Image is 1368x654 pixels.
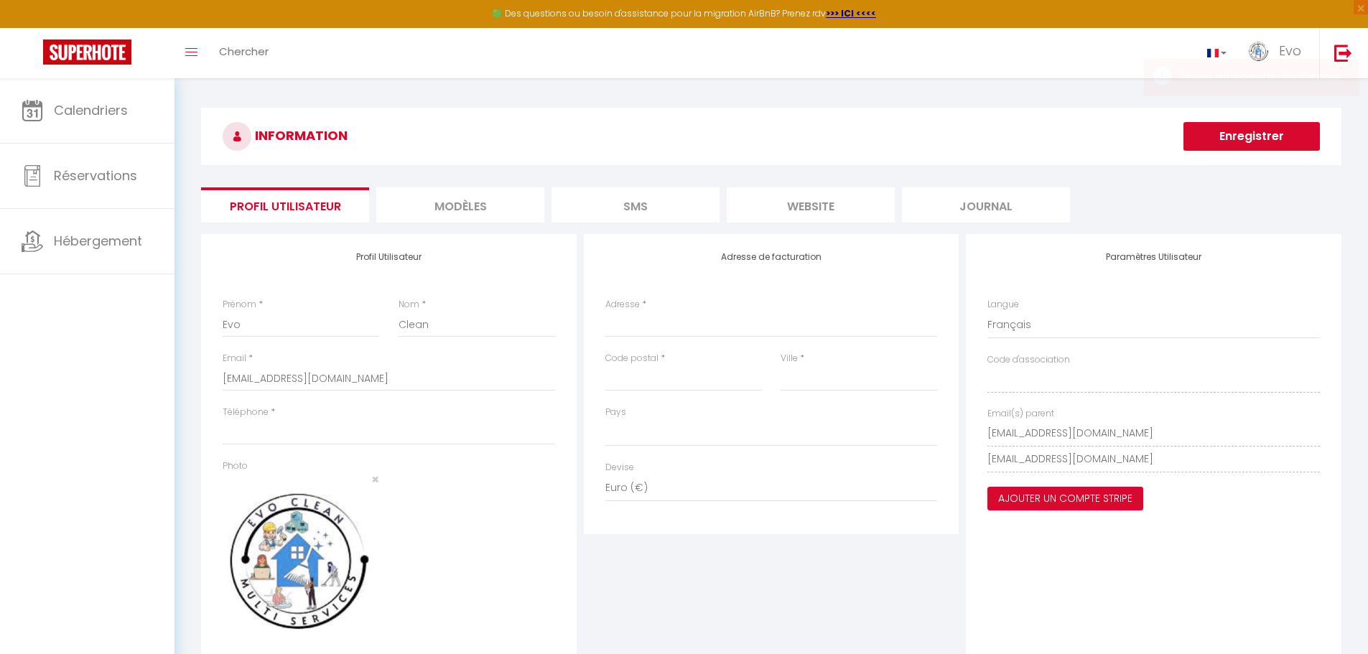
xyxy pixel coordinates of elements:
[552,187,720,223] li: SMS
[223,298,256,312] label: Prénom
[399,298,419,312] label: Nom
[826,7,876,19] a: >>> ICI <<<<
[223,459,248,473] label: Photo
[208,28,279,78] a: Chercher
[1334,44,1352,62] img: logout
[1183,122,1320,151] button: Enregistrer
[605,461,634,475] label: Devise
[223,352,246,365] label: Email
[1279,42,1301,60] span: Evo
[727,187,895,223] li: website
[376,187,544,223] li: MODÈLES
[605,298,640,312] label: Adresse
[987,353,1070,367] label: Code d'association
[219,44,269,59] span: Chercher
[605,252,938,262] h4: Adresse de facturation
[54,167,137,184] span: Réservations
[201,187,369,223] li: Profil Utilisateur
[223,486,379,635] img: 17560376609552.png
[902,187,1070,223] li: Journal
[43,39,131,65] img: Super Booking
[223,252,555,262] h4: Profil Utilisateur
[987,407,1054,421] label: Email(s) parent
[1237,28,1319,78] a: ... Evo
[1248,41,1270,62] img: ...
[987,487,1143,511] button: Ajouter un compte Stripe
[54,101,128,119] span: Calendriers
[987,298,1019,312] label: Langue
[781,352,798,365] label: Ville
[1181,70,1344,84] div: You are not allowed to view this page
[371,470,379,488] span: ×
[223,406,269,419] label: Téléphone
[54,232,142,250] span: Hébergement
[987,252,1320,262] h4: Paramètres Utilisateur
[605,406,626,419] label: Pays
[605,352,659,365] label: Code postal
[371,473,379,486] button: Close
[201,108,1341,165] h3: INFORMATION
